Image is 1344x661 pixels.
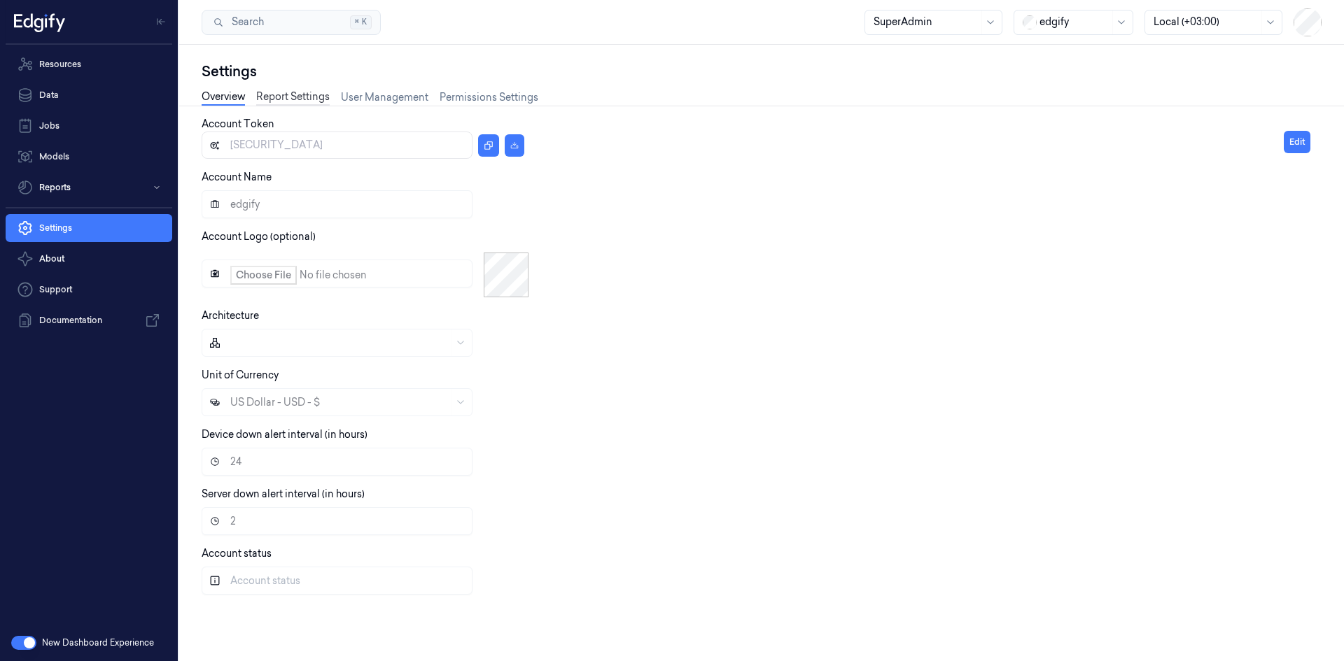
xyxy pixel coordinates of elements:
a: Report Settings [256,90,330,106]
label: Unit of Currency [202,369,279,381]
button: Toggle Navigation [150,10,172,33]
input: Account Name [202,190,472,218]
label: Server down alert interval (in hours) [202,488,365,500]
label: Account Logo (optional) [202,230,316,243]
label: Architecture [202,309,259,322]
label: Account Token [202,118,274,130]
input: Device down alert interval (in hours) [202,448,472,476]
label: Account status [202,547,272,560]
a: Settings [6,214,172,242]
a: Models [6,143,172,171]
a: Data [6,81,172,109]
a: Permissions Settings [440,90,538,105]
a: Jobs [6,112,172,140]
a: Support [6,276,172,304]
input: Account status [202,567,472,595]
a: User Management [341,90,428,105]
label: Device down alert interval (in hours) [202,428,367,441]
button: Edit [1284,131,1310,153]
input: Server down alert interval (in hours) [202,507,472,535]
div: Settings [202,62,1322,81]
a: Documentation [6,306,172,334]
a: Overview [202,90,245,106]
button: Search⌘K [202,10,381,35]
button: Reports [6,173,172,201]
input: Account Logo (optional) [202,260,472,287]
label: Account Name [202,171,272,183]
a: Resources [6,50,172,78]
button: About [6,245,172,273]
span: Search [226,15,264,29]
